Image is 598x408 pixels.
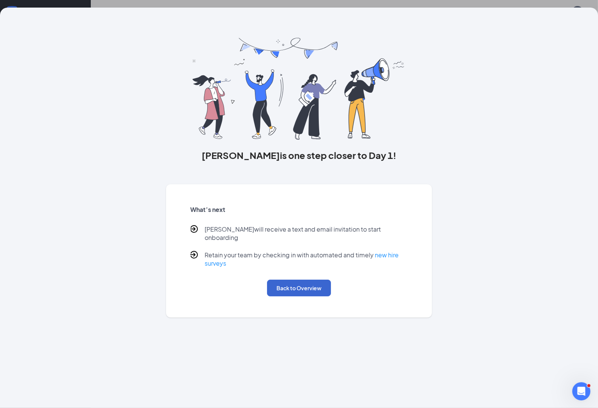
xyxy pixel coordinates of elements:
[166,149,432,162] h3: [PERSON_NAME] is one step closer to Day 1!
[190,206,408,214] h5: What’s next
[267,280,331,296] button: Back to Overview
[572,382,590,400] iframe: Intercom live chat
[205,225,408,242] p: [PERSON_NAME] will receive a text and email invitation to start onboarding
[205,251,408,268] p: Retain your team by checking in with automated and timely
[205,251,399,267] a: new hire surveys
[193,38,405,140] img: you are all set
